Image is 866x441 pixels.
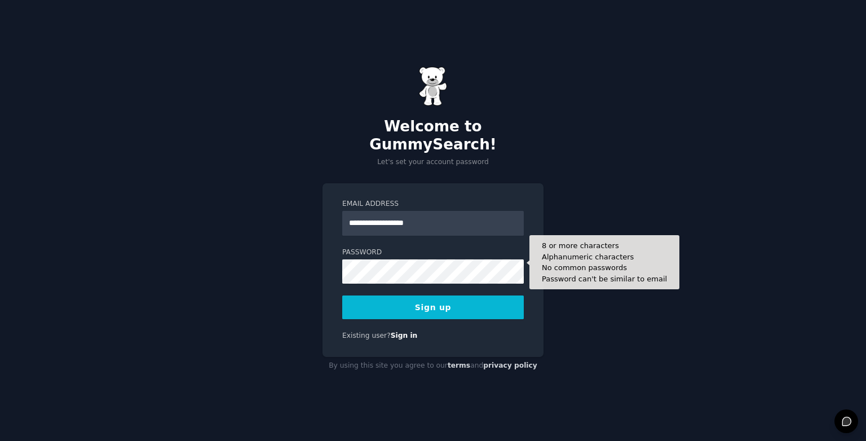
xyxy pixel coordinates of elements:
[483,361,537,369] a: privacy policy
[322,357,544,375] div: By using this site you agree to our and
[342,296,524,319] button: Sign up
[419,67,447,106] img: Gummy Bear
[391,332,418,339] a: Sign in
[322,118,544,153] h2: Welcome to GummySearch!
[448,361,470,369] a: terms
[342,199,524,209] label: Email Address
[322,157,544,167] p: Let's set your account password
[342,248,524,258] label: Password
[342,332,391,339] span: Existing user?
